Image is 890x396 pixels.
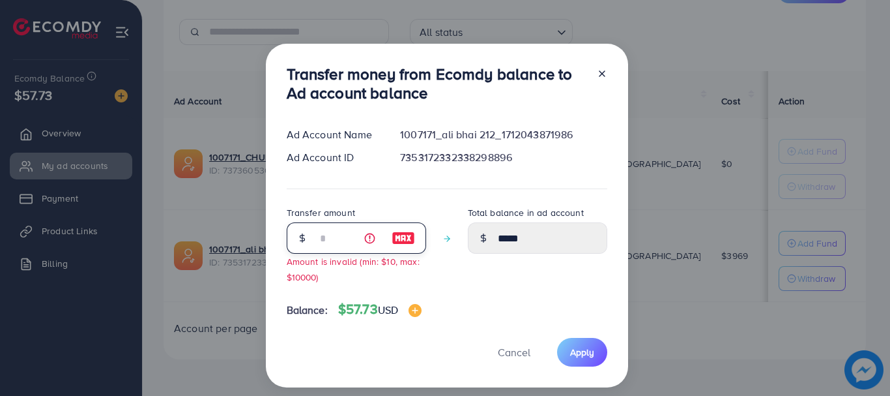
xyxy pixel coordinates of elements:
[338,301,422,318] h4: $57.73
[557,338,607,366] button: Apply
[409,304,422,317] img: image
[392,230,415,246] img: image
[287,206,355,219] label: Transfer amount
[498,345,530,359] span: Cancel
[276,150,390,165] div: Ad Account ID
[390,127,617,142] div: 1007171_ali bhai 212_1712043871986
[481,338,547,366] button: Cancel
[287,65,586,102] h3: Transfer money from Ecomdy balance to Ad account balance
[468,206,584,219] label: Total balance in ad account
[378,303,398,317] span: USD
[570,346,594,359] span: Apply
[390,150,617,165] div: 7353172332338298896
[287,255,420,282] small: Amount is invalid (min: $10, max: $10000)
[276,127,390,142] div: Ad Account Name
[287,303,328,318] span: Balance:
